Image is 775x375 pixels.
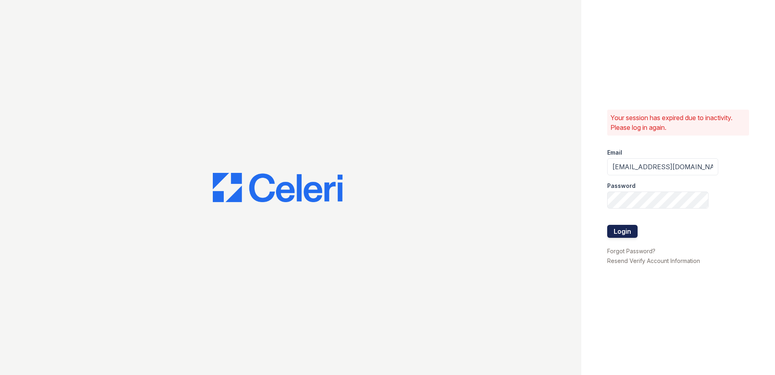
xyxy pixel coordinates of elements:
[607,225,638,238] button: Login
[607,149,622,157] label: Email
[607,182,636,190] label: Password
[213,173,343,202] img: CE_Logo_Blue-a8612792a0a2168367f1c8372b55b34899dd931a85d93a1a3d3e32e68fde9ad4.png
[610,113,746,132] p: Your session has expired due to inactivity. Please log in again.
[607,248,655,254] a: Forgot Password?
[607,257,700,264] a: Resend Verify Account Information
